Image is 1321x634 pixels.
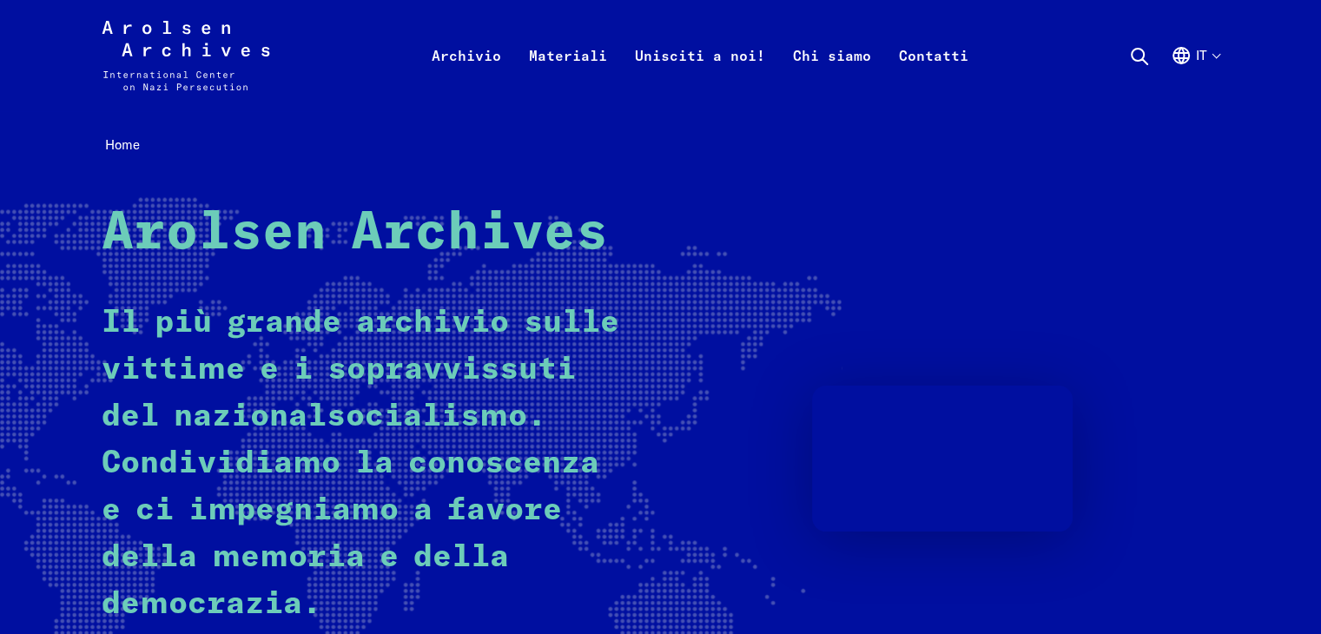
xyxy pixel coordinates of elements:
p: Il più grande archivio sulle vittime e i sopravvissuti del nazionalsocialismo. Condividiamo la co... [102,300,631,628]
button: Italiano, selezione lingua [1171,45,1219,108]
a: Contatti [884,42,981,111]
a: Unisciti a noi! [620,42,778,111]
a: Chi siamo [778,42,884,111]
nav: Breadcrumb [102,132,1220,159]
strong: Arolsen Archives [102,208,608,260]
a: Materiali [514,42,620,111]
a: Archivio [417,42,514,111]
span: Home [105,136,140,153]
nav: Primaria [417,21,981,90]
